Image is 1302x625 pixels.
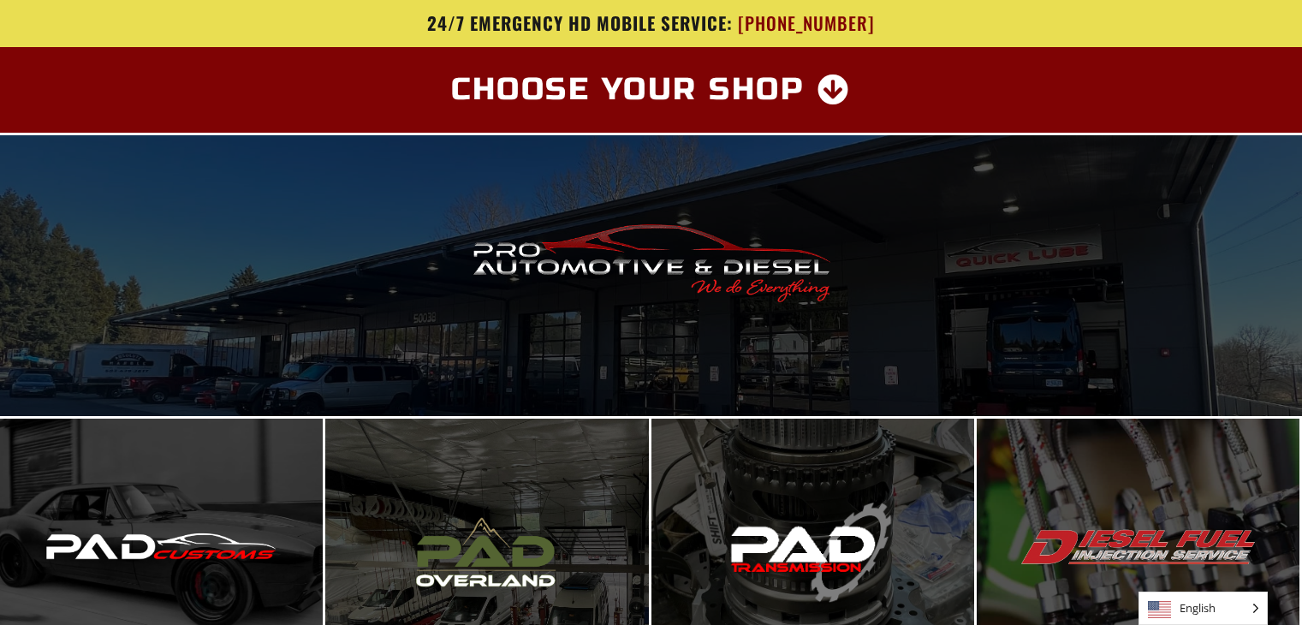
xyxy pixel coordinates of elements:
span: Choose Your Shop [451,74,805,105]
aside: Language selected: English [1139,592,1268,625]
span: 24/7 Emergency HD Mobile Service: [427,9,733,36]
span: [PHONE_NUMBER] [738,13,875,34]
span: English [1139,592,1267,624]
a: Choose Your Shop [431,64,871,116]
a: 24/7 Emergency HD Mobile Service: [PHONE_NUMBER] [151,13,1152,34]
